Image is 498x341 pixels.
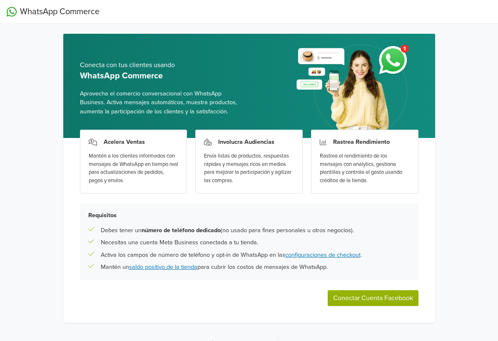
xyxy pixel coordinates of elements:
[80,71,243,81] h5: WhatsApp Commerce
[101,263,328,272] p: Mantén un para cubrir los costos de mensajes de WhatsApp.
[142,227,221,234] b: número de teléfono dedicado
[20,5,100,18] span: WhatsApp Commerce
[320,152,410,185] div: Rastrea el rendimiento de los mensajes con analytics, gestiona plantillas y controla el gasto usa...
[328,290,418,306] button: Conectar Cuenta Facebook
[101,226,354,235] p: Debes tener un (no usado para fines personales u otros negocios).
[89,152,179,185] div: Mantén a los clientes informados con mensajes de WhatsApp en tiempo real para actualizaciones de ...
[88,212,410,219] h5: Requisitos
[204,152,294,185] div: Envía listas de productos, respuestas rápidas y mensajes ricos en medios para mejorar la particip...
[218,138,274,145] h3: Involucra Audiencias
[7,7,17,17] img: WhatsApp
[101,251,362,260] p: Activa los campos de número de teléfono y opt-in de WhatsApp en las .
[104,138,145,145] h3: Acelera Ventas
[129,263,197,271] a: saldo positivo de la tienda
[285,251,361,258] a: configuraciones de checkout
[80,61,243,69] h5: Conecta con tus clientes usando
[289,40,418,138] img: whatsapp_setup_banner
[101,238,258,247] p: Necesitas una cuenta Meta Business conectada a tu tienda.
[80,89,243,116] span: Aprovecha el comercio conversacional con WhatsApp Business. Activa mensajes automáticos, muestra ...
[333,138,390,145] h3: Rastrea Rendimiento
